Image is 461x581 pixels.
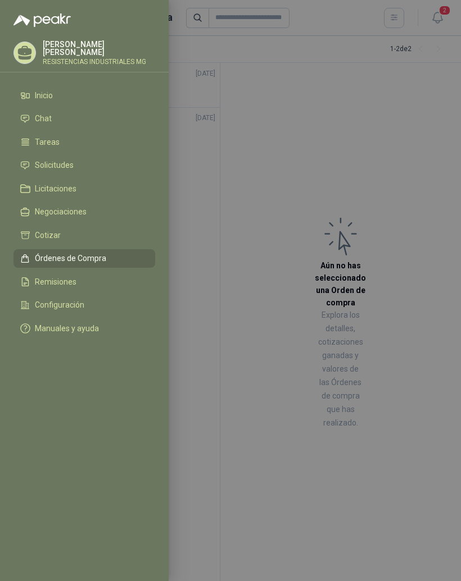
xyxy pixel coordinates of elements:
[35,207,87,216] span: Negociaciones
[13,179,155,198] a: Licitaciones
[35,138,60,147] span: Tareas
[35,161,74,170] span: Solicitudes
[35,114,52,123] span: Chat
[43,58,155,65] p: RESISTENCIAS INDUSTRIALES MG
[35,254,106,263] span: Órdenes de Compra
[35,231,61,240] span: Cotizar
[13,249,155,268] a: Órdenes de Compra
[13,156,155,175] a: Solicitudes
[35,184,76,193] span: Licitaciones
[35,324,99,333] span: Manuales y ayuda
[35,277,76,286] span: Remisiones
[13,203,155,222] a: Negociaciones
[13,296,155,315] a: Configuración
[35,300,84,309] span: Configuración
[13,319,155,338] a: Manuales y ayuda
[13,13,71,27] img: Logo peakr
[13,226,155,245] a: Cotizar
[13,109,155,129] a: Chat
[35,91,53,100] span: Inicio
[13,272,155,291] a: Remisiones
[13,132,155,152] a: Tareas
[43,40,155,56] p: [PERSON_NAME] [PERSON_NAME]
[13,86,155,105] a: Inicio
